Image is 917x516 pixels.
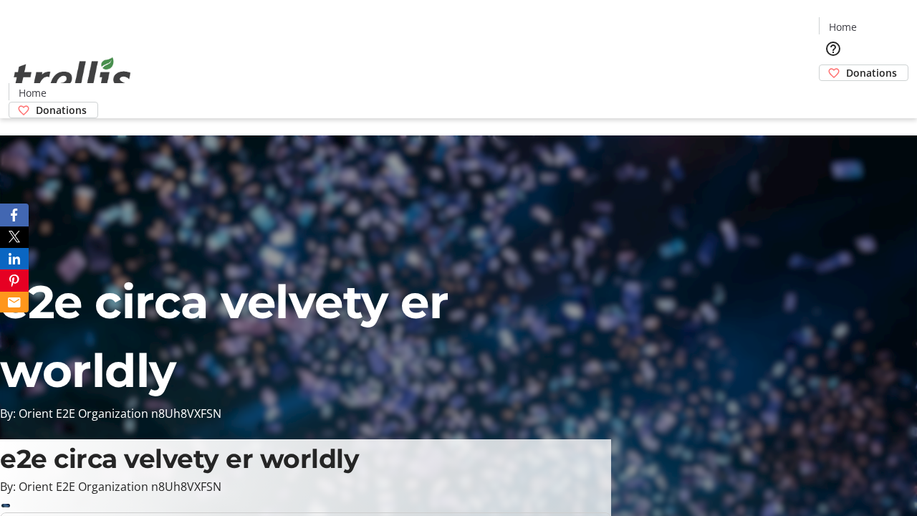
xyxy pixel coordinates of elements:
button: Cart [819,81,848,110]
span: Donations [846,65,897,80]
a: Home [9,85,55,100]
span: Home [829,19,857,34]
a: Donations [819,64,908,81]
span: Donations [36,102,87,118]
a: Donations [9,102,98,118]
a: Home [820,19,865,34]
span: Home [19,85,47,100]
img: Orient E2E Organization n8Uh8VXFSN's Logo [9,42,136,113]
button: Help [819,34,848,63]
